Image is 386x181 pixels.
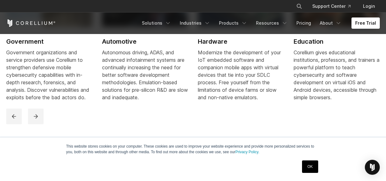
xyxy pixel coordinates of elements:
[294,37,379,46] h2: Education
[102,37,188,46] h2: Automotive
[66,144,320,155] p: This website stores cookies on your computer. These cookies are used to improve your website expe...
[176,17,214,29] a: Industries
[235,150,259,154] a: Privacy Policy.
[6,109,22,124] button: previous
[294,49,379,101] div: Corellium gives educational institutions, professors, and trainers a powerful platform to teach c...
[252,17,291,29] a: Resources
[138,17,380,29] div: Navigation Menu
[198,49,281,100] span: Modernize the development of your IoT embedded software and companion mobile apps with virtual de...
[302,160,318,173] a: OK
[6,49,92,101] div: Government organizations and service providers use Corellium to strengthen defensive mobile cyber...
[28,109,44,124] button: next
[358,1,380,12] a: Login
[307,1,356,12] a: Support Center
[294,1,305,12] button: Search
[293,17,315,29] a: Pricing
[316,17,345,29] a: About
[365,160,380,175] div: Open Intercom Messenger
[215,17,251,29] a: Products
[138,17,175,29] a: Solutions
[289,1,380,12] div: Navigation Menu
[351,17,380,29] a: Free Trial
[6,19,56,27] a: Corellium Home
[102,49,188,101] div: Autonomous driving, ADAS, and advanced infotainment systems are continually increasing the need f...
[198,37,284,46] h2: Hardware
[6,37,92,46] h2: Government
